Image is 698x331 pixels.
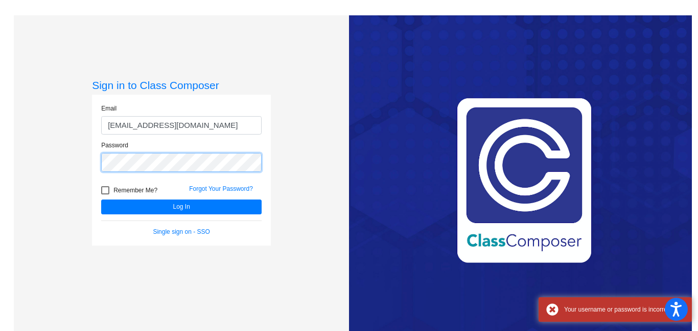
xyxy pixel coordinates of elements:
label: Email [101,104,117,113]
a: Single sign on - SSO [153,228,210,235]
h3: Sign in to Class Composer [92,79,271,92]
button: Log In [101,200,262,214]
div: Your username or password is incorrect [564,305,684,314]
a: Forgot Your Password? [189,185,253,192]
span: Remember Me? [113,184,157,196]
label: Password [101,141,128,150]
